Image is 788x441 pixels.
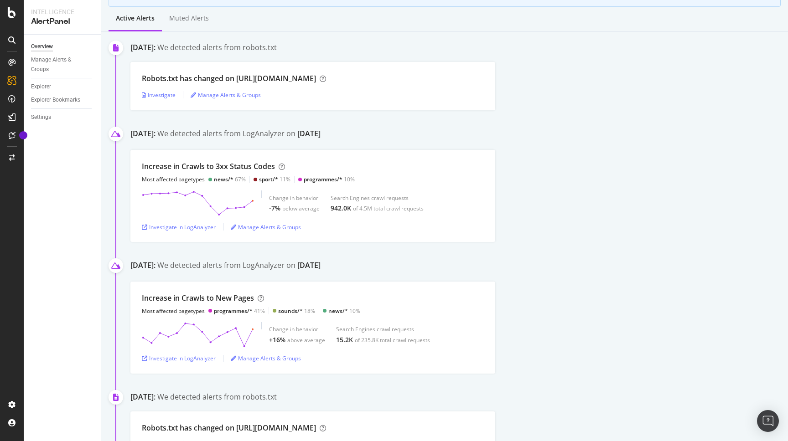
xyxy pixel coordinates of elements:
[31,113,94,122] a: Settings
[19,131,27,139] div: Tooltip anchor
[269,194,320,202] div: Change in behavior
[157,392,277,402] div: We detected alerts from robots.txt
[116,14,155,23] div: Active alerts
[331,204,351,213] div: 942.0K
[31,42,94,51] a: Overview
[214,307,265,315] div: 41%
[130,128,156,141] div: [DATE]:
[31,16,93,27] div: AlertPanel
[130,42,156,53] div: [DATE]:
[231,354,301,362] a: Manage Alerts & Groups
[142,220,216,234] button: Investigate in LogAnalyzer
[328,307,348,315] div: news/*
[31,82,51,92] div: Explorer
[231,351,301,366] button: Manage Alerts & Groups
[31,95,94,105] a: Explorer Bookmarks
[142,73,316,84] div: Robots.txt has changed on [URL][DOMAIN_NAME]
[231,220,301,234] button: Manage Alerts & Groups
[31,55,94,74] a: Manage Alerts & Groups
[297,260,321,271] div: [DATE]
[142,175,205,183] div: Most affected pagetypes
[157,42,277,53] div: We detected alerts from robots.txt
[191,91,261,99] a: Manage Alerts & Groups
[259,175,278,183] div: sport/*
[130,392,156,402] div: [DATE]:
[31,55,86,74] div: Manage Alerts & Groups
[269,204,280,213] div: -7%
[157,260,321,272] div: We detected alerts from LogAnalyzer on
[231,223,301,231] a: Manage Alerts & Groups
[130,260,156,272] div: [DATE]:
[353,205,424,212] div: of 4.5M total crawl requests
[31,95,80,105] div: Explorer Bookmarks
[304,175,342,183] div: programmes/*
[214,307,253,315] div: programmes/*
[336,335,353,344] div: 15.2K
[331,194,424,202] div: Search Engines crawl requests
[355,336,430,344] div: of 235.8K total crawl requests
[142,223,216,231] a: Investigate in LogAnalyzer
[282,205,320,212] div: below average
[304,175,355,183] div: 10%
[278,307,315,315] div: 18%
[336,325,430,333] div: Search Engines crawl requests
[214,175,246,183] div: 67%
[269,325,325,333] div: Change in behavior
[269,335,285,344] div: +16%
[142,293,254,303] div: Increase in Crawls to New Pages
[157,128,321,141] div: We detected alerts from LogAnalyzer on
[142,91,176,99] a: Investigate
[142,354,216,362] a: Investigate in LogAnalyzer
[328,307,360,315] div: 10%
[142,307,205,315] div: Most affected pagetypes
[142,161,275,172] div: Increase in Crawls to 3xx Status Codes
[31,7,93,16] div: Intelligence
[142,351,216,366] button: Investigate in LogAnalyzer
[757,410,779,432] div: Open Intercom Messenger
[31,113,51,122] div: Settings
[142,87,176,102] button: Investigate
[31,42,53,51] div: Overview
[191,87,261,102] button: Manage Alerts & Groups
[259,175,290,183] div: 11%
[169,14,209,23] div: Muted alerts
[297,128,321,139] div: [DATE]
[31,82,94,92] a: Explorer
[214,175,233,183] div: news/*
[278,307,303,315] div: sounds/*
[142,423,316,433] div: Robots.txt has changed on [URL][DOMAIN_NAME]
[287,336,325,344] div: above average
